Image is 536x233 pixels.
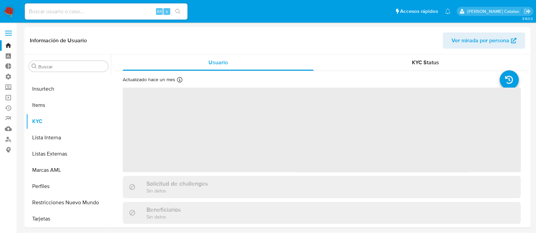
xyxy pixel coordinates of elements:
[26,211,111,227] button: Tarjetas
[400,8,438,15] span: Accesos rápidos
[123,88,521,172] span: ‌
[123,202,521,224] div: BeneficiariosSin datos
[467,8,521,15] p: rociodaniela.benavidescatalan@mercadolibre.cl
[443,32,525,49] button: Ver mirada por persona
[26,194,111,211] button: Restricciones Nuevo Mundo
[412,59,439,66] span: KYC Status
[26,81,111,97] button: Insurtech
[209,59,228,66] span: Usuario
[146,213,181,220] p: Sin datos
[123,176,521,198] div: Solicitud de challengesSin datos
[524,8,531,15] a: Salir
[157,8,162,15] span: Alt
[38,64,105,70] input: Buscar
[26,113,111,130] button: KYC
[146,187,208,194] p: Sin datos
[171,7,185,16] button: search-icon
[26,162,111,178] button: Marcas AML
[25,7,187,16] input: Buscar usuario o caso...
[452,32,509,49] span: Ver mirada por persona
[32,64,37,69] button: Buscar
[445,8,451,14] a: Notificaciones
[146,180,208,187] h3: Solicitud de challenges
[26,97,111,113] button: Items
[123,76,175,83] p: Actualizado hace un mes
[26,178,111,194] button: Perfiles
[26,146,111,162] button: Listas Externas
[26,130,111,146] button: Lista Interna
[166,8,168,15] span: s
[30,37,87,44] h1: Información de Usuario
[146,206,181,213] h3: Beneficiarios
